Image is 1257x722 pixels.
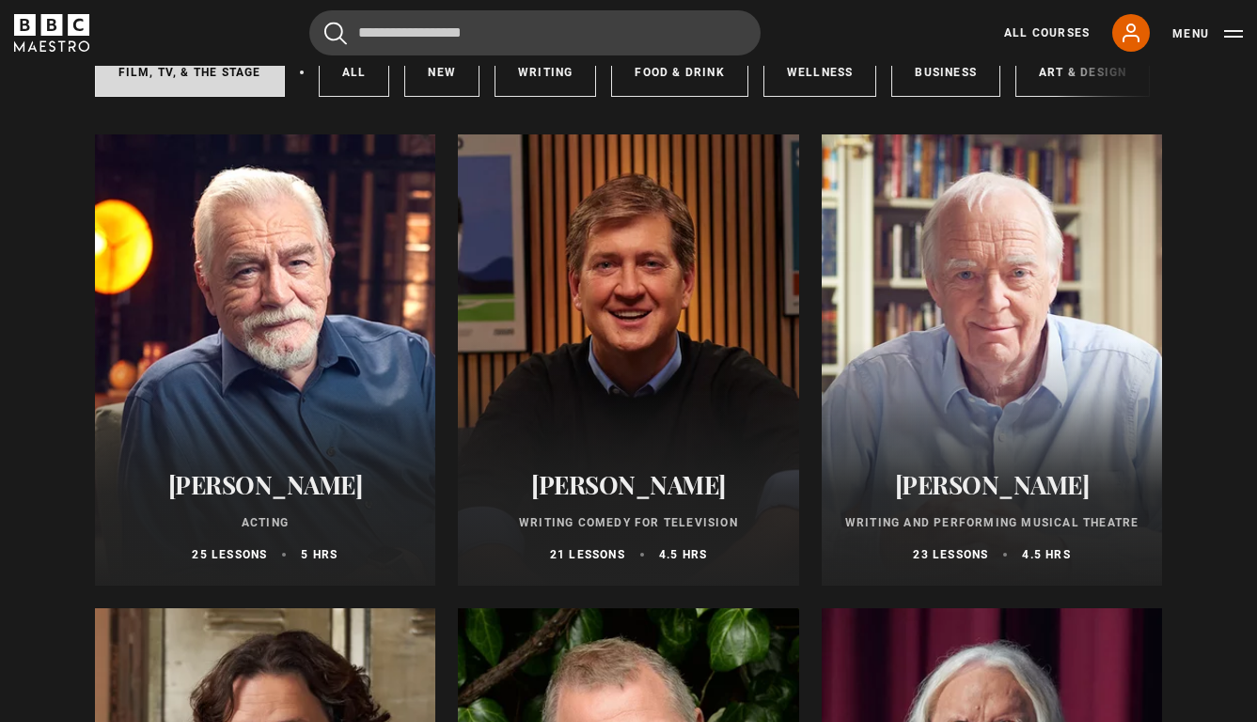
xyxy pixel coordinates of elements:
[659,546,707,563] p: 4.5 hrs
[495,48,596,97] a: Writing
[1004,24,1090,41] a: All Courses
[913,546,988,563] p: 23 lessons
[844,514,1140,531] p: Writing and Performing Musical Theatre
[611,48,747,97] a: Food & Drink
[404,48,479,97] a: New
[844,470,1140,499] h2: [PERSON_NAME]
[1015,48,1150,97] a: Art & Design
[324,22,347,45] button: Submit the search query
[891,48,1000,97] a: Business
[763,48,877,97] a: Wellness
[301,546,338,563] p: 5 hrs
[95,134,436,586] a: [PERSON_NAME] Acting 25 lessons 5 hrs
[14,14,89,52] svg: BBC Maestro
[118,470,414,499] h2: [PERSON_NAME]
[550,546,625,563] p: 21 lessons
[822,134,1163,586] a: [PERSON_NAME] Writing and Performing Musical Theatre 23 lessons 4.5 hrs
[458,134,799,586] a: [PERSON_NAME] Writing Comedy for Television 21 lessons 4.5 hrs
[309,10,761,55] input: Search
[480,514,777,531] p: Writing Comedy for Television
[118,514,414,531] p: Acting
[95,48,285,97] a: Film, TV, & The Stage
[1022,546,1070,563] p: 4.5 hrs
[319,48,390,97] a: All
[480,470,777,499] h2: [PERSON_NAME]
[1172,24,1243,43] button: Toggle navigation
[192,546,267,563] p: 25 lessons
